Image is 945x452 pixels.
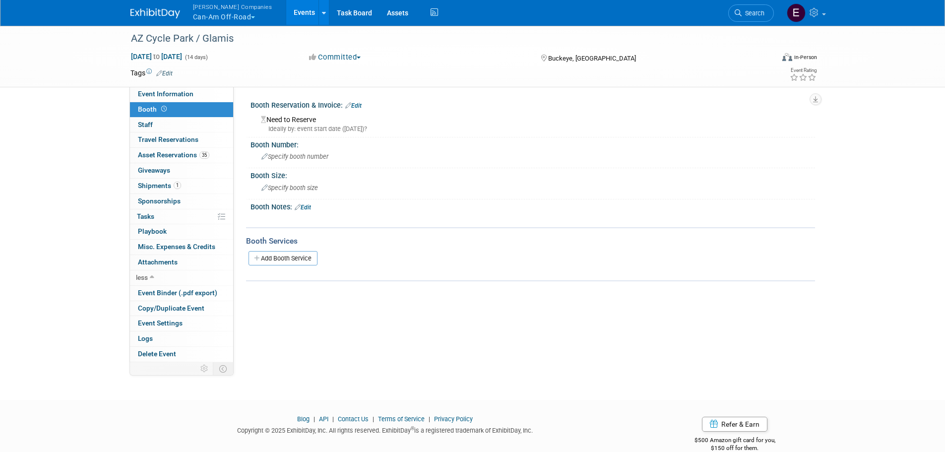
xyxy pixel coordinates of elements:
div: Need to Reserve [258,112,808,133]
div: In-Person [794,54,817,61]
div: Copyright © 2025 ExhibitDay, Inc. All rights reserved. ExhibitDay is a registered trademark of Ex... [130,424,640,435]
span: Search [742,9,764,17]
a: Refer & Earn [702,417,767,432]
span: Specify booth number [261,153,328,160]
span: Logs [138,334,153,342]
span: Event Settings [138,319,183,327]
span: Event Information [138,90,193,98]
a: Edit [156,70,173,77]
td: Tags [130,68,173,78]
a: Contact Us [338,415,369,423]
div: Booth Size: [251,168,815,181]
span: to [152,53,161,61]
span: Tasks [137,212,154,220]
a: Terms of Service [378,415,425,423]
span: Buckeye, [GEOGRAPHIC_DATA] [548,55,636,62]
a: Event Binder (.pdf export) [130,286,233,301]
div: Ideally by: event start date ([DATE])? [261,125,808,133]
a: Travel Reservations [130,132,233,147]
span: Event Binder (.pdf export) [138,289,217,297]
img: Emily Mooney [787,3,806,22]
a: Privacy Policy [434,415,473,423]
div: Event Rating [790,68,817,73]
img: ExhibitDay [130,8,180,18]
span: 1 [174,182,181,189]
a: Asset Reservations35 [130,148,233,163]
a: Tasks [130,209,233,224]
button: Committed [306,52,365,63]
span: | [330,415,336,423]
span: | [370,415,377,423]
a: Booth [130,102,233,117]
div: Booth Reservation & Invoice: [251,98,815,111]
a: Staff [130,118,233,132]
a: Misc. Expenses & Credits [130,240,233,255]
a: Copy/Duplicate Event [130,301,233,316]
div: Booth Services [246,236,815,247]
span: | [311,415,317,423]
td: Personalize Event Tab Strip [196,362,213,375]
span: Travel Reservations [138,135,198,143]
span: Giveaways [138,166,170,174]
span: Attachments [138,258,178,266]
a: Delete Event [130,347,233,362]
span: Playbook [138,227,167,235]
td: Toggle Event Tabs [213,362,233,375]
a: less [130,270,233,285]
div: Booth Number: [251,137,815,150]
a: Add Booth Service [249,251,317,265]
div: AZ Cycle Park / Glamis [127,30,759,48]
a: Edit [295,204,311,211]
span: Misc. Expenses & Credits [138,243,215,251]
span: Delete Event [138,350,176,358]
span: less [136,273,148,281]
span: Shipments [138,182,181,190]
a: Attachments [130,255,233,270]
a: Event Settings [130,316,233,331]
span: (14 days) [184,54,208,61]
img: Format-Inperson.png [782,53,792,61]
span: Asset Reservations [138,151,209,159]
span: 35 [199,151,209,159]
span: [DATE] [DATE] [130,52,183,61]
span: | [426,415,433,423]
div: Booth Notes: [251,199,815,212]
span: Copy/Duplicate Event [138,304,204,312]
a: Edit [345,102,362,109]
span: Booth not reserved yet [159,105,169,113]
a: Logs [130,331,233,346]
a: Search [728,4,774,22]
span: Specify booth size [261,184,318,192]
div: Event Format [715,52,818,66]
a: Sponsorships [130,194,233,209]
a: Event Information [130,87,233,102]
a: Shipments1 [130,179,233,194]
a: Playbook [130,224,233,239]
sup: ® [411,426,414,431]
a: Giveaways [130,163,233,178]
span: Staff [138,121,153,129]
span: Sponsorships [138,197,181,205]
span: Booth [138,105,169,113]
a: API [319,415,328,423]
span: [PERSON_NAME] Companies [193,1,272,12]
a: Blog [297,415,310,423]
